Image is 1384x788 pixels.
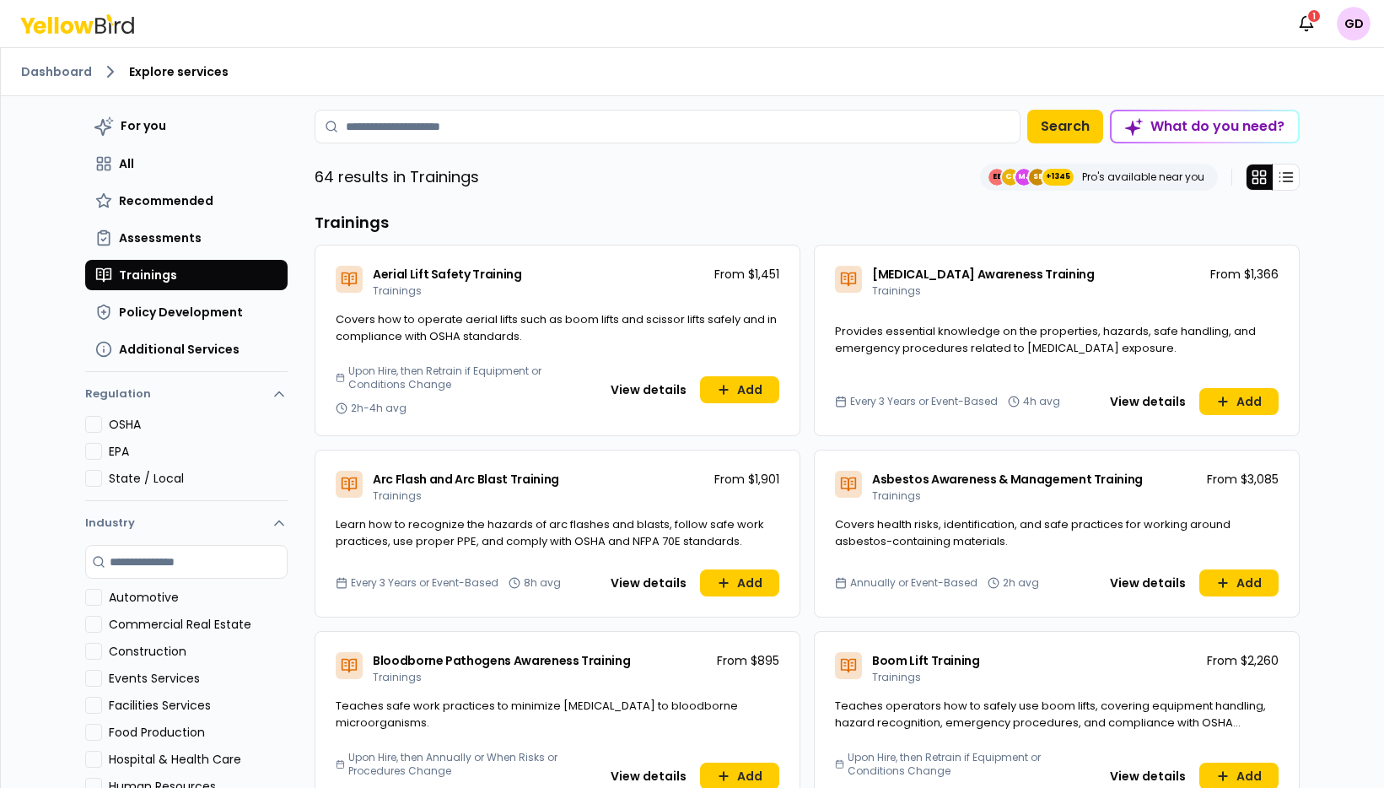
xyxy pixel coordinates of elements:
[1337,7,1371,40] span: GD
[373,652,630,669] span: Bloodborne Pathogens Awareness Training
[835,698,1266,747] span: Teaches operators how to safely use boom lifts, covering equipment handling, hazard recognition, ...
[121,117,166,134] span: For you
[85,110,288,142] button: For you
[373,283,422,298] span: Trainings
[1100,569,1196,596] button: View details
[109,416,288,433] label: OSHA
[315,211,1300,235] h3: Trainings
[1110,110,1300,143] button: What do you need?
[872,670,921,684] span: Trainings
[119,229,202,246] span: Assessments
[1015,169,1032,186] span: MJ
[119,192,213,209] span: Recommended
[119,304,243,321] span: Policy Development
[119,267,177,283] span: Trainings
[1306,8,1322,24] div: 1
[700,569,779,596] button: Add
[348,751,594,778] span: Upon Hire, then Annually or When Risks or Procedures Change
[119,341,240,358] span: Additional Services
[835,516,1231,549] span: Covers health risks, identification, and safe practices for working around asbestos-containing ma...
[21,62,1364,82] nav: breadcrumb
[1023,395,1060,408] span: 4h avg
[85,297,288,327] button: Policy Development
[119,155,134,172] span: All
[700,376,779,403] button: Add
[1112,111,1298,142] div: What do you need?
[1210,266,1279,283] p: From $1,366
[1029,169,1046,186] span: SE
[1046,169,1070,186] span: +1345
[85,416,288,500] div: Regulation
[85,148,288,179] button: All
[1100,388,1196,415] button: View details
[1003,576,1039,590] span: 2h avg
[872,471,1143,488] span: Asbestos Awareness & Management Training
[85,334,288,364] button: Additional Services
[109,470,288,487] label: State / Local
[872,266,1094,283] span: [MEDICAL_DATA] Awareness Training
[373,670,422,684] span: Trainings
[872,283,921,298] span: Trainings
[1199,569,1279,596] button: Add
[21,63,92,80] a: Dashboard
[351,402,407,415] span: 2h-4h avg
[850,576,977,590] span: Annually or Event-Based
[373,488,422,503] span: Trainings
[336,516,764,549] span: Learn how to recognize the hazards of arc flashes and blasts, follow safe work practices, use pro...
[85,223,288,253] button: Assessments
[524,576,561,590] span: 8h avg
[109,751,288,768] label: Hospital & Health Care
[348,364,594,391] span: Upon Hire, then Retrain if Equipment or Conditions Change
[109,724,288,741] label: Food Production
[1002,169,1019,186] span: CE
[336,311,777,344] span: Covers how to operate aerial lifts such as boom lifts and scissor lifts safely and in compliance ...
[850,395,998,408] span: Every 3 Years or Event-Based
[373,266,522,283] span: Aerial Lift Safety Training
[1290,7,1323,40] button: 1
[1207,471,1279,488] p: From $3,085
[600,376,697,403] button: View details
[835,323,1256,356] span: Provides essential knowledge on the properties, hazards, safe handling, and emergency procedures ...
[872,488,921,503] span: Trainings
[336,698,738,731] span: Teaches safe work practices to minimize [MEDICAL_DATA] to bloodborne microorganisms.
[717,652,779,669] p: From $895
[85,501,288,545] button: Industry
[1082,170,1204,184] p: Pro's available near you
[872,652,980,669] span: Boom Lift Training
[109,670,288,687] label: Events Services
[85,379,288,416] button: Regulation
[109,616,288,633] label: Commercial Real Estate
[109,589,288,606] label: Automotive
[315,165,479,189] p: 64 results in Trainings
[109,697,288,714] label: Facilities Services
[1207,652,1279,669] p: From $2,260
[373,471,559,488] span: Arc Flash and Arc Blast Training
[109,643,288,660] label: Construction
[351,576,498,590] span: Every 3 Years or Event-Based
[714,471,779,488] p: From $1,901
[1199,388,1279,415] button: Add
[1027,110,1103,143] button: Search
[129,63,229,80] span: Explore services
[714,266,779,283] p: From $1,451
[85,186,288,216] button: Recommended
[848,751,1093,778] span: Upon Hire, then Retrain if Equipment or Conditions Change
[988,169,1005,186] span: EE
[85,260,288,290] button: Trainings
[109,443,288,460] label: EPA
[600,569,697,596] button: View details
